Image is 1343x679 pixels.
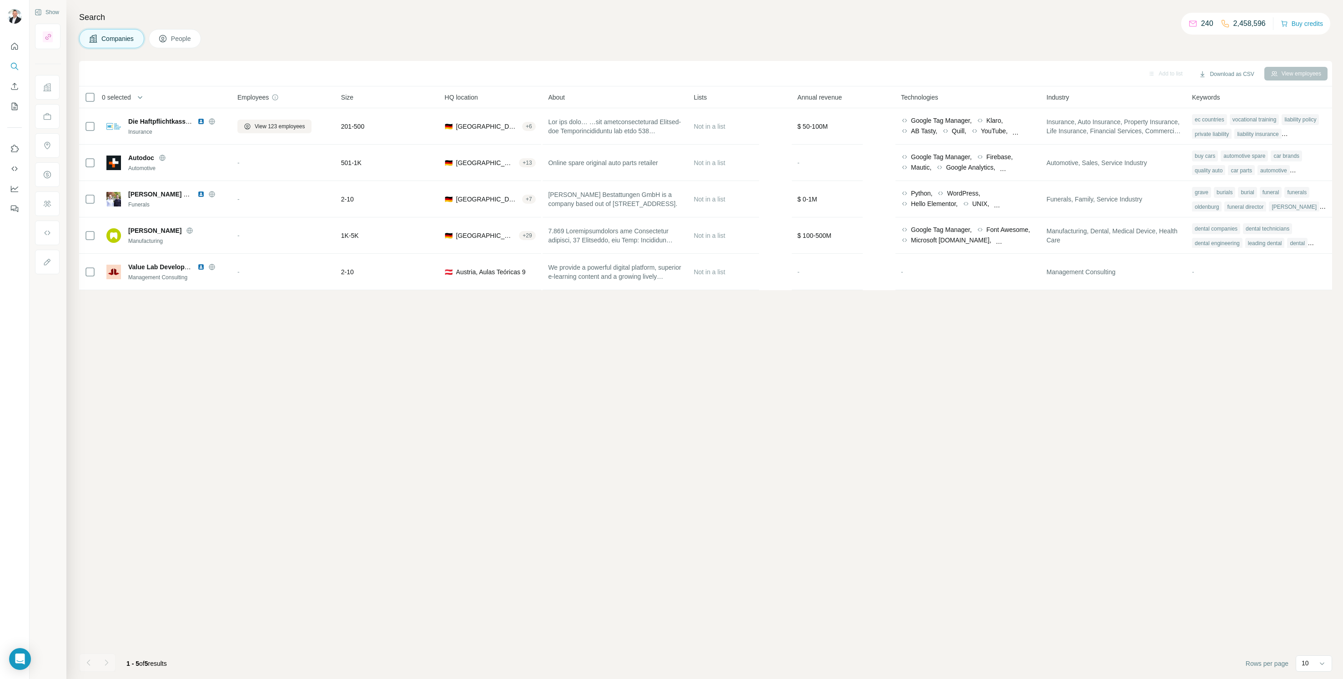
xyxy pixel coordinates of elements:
img: Logo of Autodoc [106,156,121,170]
div: dental technicians [1243,223,1292,234]
button: Buy credits [1281,17,1323,30]
span: Companies [101,34,135,43]
span: Google Analytics, [946,163,995,172]
div: car brands [1271,151,1302,161]
div: funerals [1284,187,1309,198]
span: 2-10 [341,195,354,204]
span: - [237,232,240,239]
button: Use Surfe API [7,161,22,177]
div: funeral [1260,187,1282,198]
span: [PERSON_NAME] Bestattungen [128,191,224,198]
img: LinkedIn logo [197,263,205,271]
div: Insurance [128,128,226,136]
span: Autodoc [128,153,154,162]
button: Enrich CSV [7,78,22,95]
div: ec countries [1192,114,1227,125]
span: Not in a list [694,268,725,276]
span: Klaro, [986,116,1003,125]
p: 2,458,596 [1233,18,1266,29]
div: buy cars [1192,151,1218,161]
h4: Search [79,11,1332,24]
span: - [237,268,240,276]
div: leading dental [1245,238,1285,249]
span: Firebase, [986,152,1013,161]
span: Annual revenue [797,93,842,102]
span: Online spare original auto parts retailer [548,158,658,167]
span: WordPress, [947,189,980,198]
div: private liability [1192,129,1232,140]
button: Feedback [7,201,22,217]
span: 1K-5K [341,231,359,240]
span: Mautic, [911,163,931,172]
span: [GEOGRAPHIC_DATA], [GEOGRAPHIC_DATA]|[GEOGRAPHIC_DATA]|[GEOGRAPHIC_DATA] [456,122,518,131]
span: Technologies [901,93,938,102]
span: Keywords [1192,93,1220,102]
div: oldenburg [1192,201,1222,212]
span: Lists [694,93,707,102]
span: 501-1K [341,158,362,167]
img: LinkedIn logo [197,118,205,125]
div: dental [1287,238,1308,249]
span: Quill, [952,126,966,136]
span: 🇩🇪 [445,231,453,240]
span: HQ location [445,93,478,102]
span: Insurance, Auto Insurance, Property Insurance, Life Insurance, Financial Services, Commercial Ins... [1046,117,1181,136]
div: automotive spare [1221,151,1268,161]
div: Management Consulting [128,273,226,282]
span: [GEOGRAPHIC_DATA], [GEOGRAPHIC_DATA]|[GEOGRAPHIC_DATA]|Main-Kinzig [456,231,516,240]
span: - [237,196,240,203]
span: $ 0-1M [797,196,817,203]
div: automotive [1257,165,1290,176]
span: People [171,34,192,43]
span: Microsoft [DOMAIN_NAME], [911,236,991,245]
span: 🇩🇪 [445,122,453,131]
span: Automotive, Sales, Service Industry [1046,158,1147,167]
span: 7.869 Loremipsumdolors ame Consectetur adipisci, 37 Elitseddo, eiu Temp: Incididun utlabo etd mag... [548,226,683,245]
div: liability policy [1282,114,1319,125]
div: dental companies [1192,223,1240,234]
span: YouTube, [981,126,1008,136]
span: Manufacturing, Dental, Medical Device, Health Care [1046,226,1181,245]
span: UNIX, [972,199,989,208]
img: Logo of Kulzer [106,228,121,243]
span: Python, [911,189,932,198]
span: Google Tag Manager, [911,152,972,161]
span: Austria, Aulas Teóricas 9 [456,267,526,277]
img: Logo of Schröder Bestattungen [106,192,121,206]
span: Die Haftpflichtkasse VVaG [128,118,207,125]
span: Industry [1046,93,1069,102]
span: Employees [237,93,269,102]
span: $ 50-100M [797,123,828,130]
span: 🇦🇹 [445,267,453,277]
span: Value Lab Development GmbH [128,263,221,271]
span: results [126,660,167,667]
span: Not in a list [694,159,725,166]
div: [PERSON_NAME] [1269,201,1319,212]
button: View 123 employees [237,120,312,133]
span: jQuery, [1010,163,1030,172]
div: Automotive [128,164,226,172]
button: Search [7,58,22,75]
button: My lists [7,98,22,115]
span: Vue.js, [1006,236,1025,245]
div: funeral director [1224,201,1266,212]
span: - [237,159,240,166]
div: + 7 [522,195,536,203]
div: grave [1192,187,1211,198]
div: Open Intercom Messenger [9,648,31,670]
div: Manufacturing [128,237,226,245]
div: dental engineering [1192,238,1242,249]
span: Not in a list [694,232,725,239]
div: quality auto [1192,165,1225,176]
p: 10 [1302,659,1309,668]
span: [PERSON_NAME] [128,226,181,235]
span: 1 - 5 [126,660,139,667]
span: 🇩🇪 [445,195,453,204]
span: $ 100-500M [797,232,831,239]
span: - [1192,268,1194,276]
span: About [548,93,565,102]
div: burials [1214,187,1235,198]
button: Download as CSV [1192,67,1260,81]
span: 🇩🇪 [445,158,453,167]
span: of [139,660,145,667]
